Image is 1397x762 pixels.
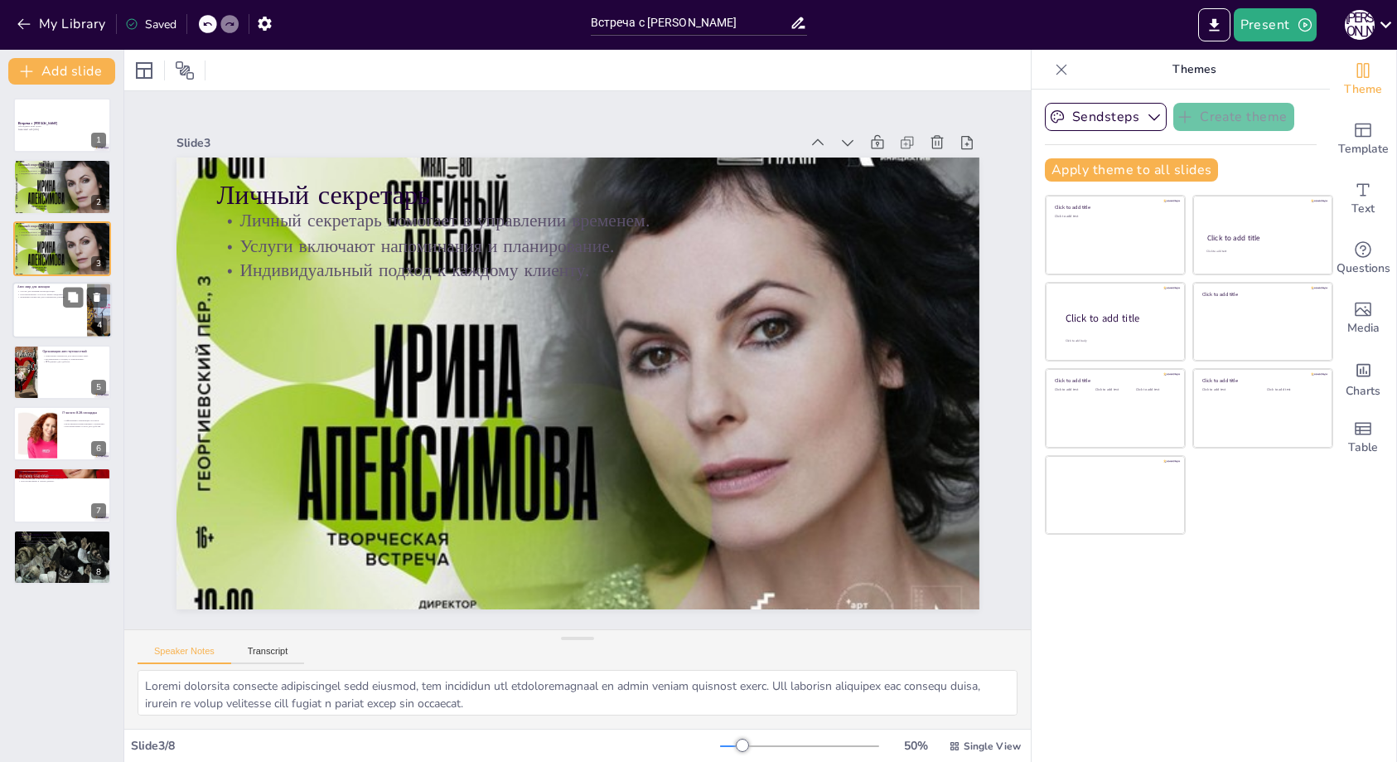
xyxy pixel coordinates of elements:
button: Speaker Notes [138,646,231,664]
p: Аренда оборудования как новый бизнес. [18,541,106,545]
span: Text [1351,200,1375,218]
div: 5 [91,380,106,395]
div: Change the overall theme [1330,50,1396,109]
div: Click to add text [1055,215,1173,219]
div: https://cdn.sendsteps.com/images/logo/sendsteps_logo_white.pnghttps://cdn.sendsteps.com/images/lo... [13,468,111,522]
p: Организация авто-путешествий [42,348,106,353]
p: Услуги включают напоминания и планирование. [18,231,106,234]
div: Click to add title [1202,377,1321,384]
div: Get real-time input from your audience [1330,229,1396,289]
div: Click to add title [1055,377,1173,384]
div: Click to add title [1202,290,1321,297]
div: А [PERSON_NAME] [1345,10,1375,40]
p: Авто мир для женщин [17,284,82,289]
p: Уникальные маршруты для автопутешествий. [42,354,106,357]
div: Saved [125,17,176,32]
p: Качественная коммуникация с клиентами. [62,422,106,425]
p: Женщины-операторы для повышения доверия. [17,296,82,299]
button: Apply theme to all slides [1045,158,1218,182]
div: Add a table [1330,408,1396,468]
p: Generated with [URL] [18,128,106,131]
input: Insert title [591,11,790,35]
div: Add ready made slides [1330,109,1396,169]
p: Личный секретарь помогает в управлении временем. [18,166,106,169]
button: Export to PowerPoint [1198,8,1230,41]
div: https://cdn.sendsteps.com/images/logo/sendsteps_logo_white.pnghttps://cdn.sendsteps.com/images/lo... [13,530,111,585]
p: ИИ в бизнесе [18,470,106,475]
div: 6 [91,441,106,456]
div: Click to add title [1207,233,1317,243]
button: Present [1234,8,1317,41]
p: Дополнительные идеи [18,531,106,536]
p: Услуги включают напоминания и планирование. [18,168,106,172]
p: Личный секретарь [18,162,106,167]
div: https://cdn.sendsteps.com/images/logo/sendsteps_logo_white.pnghttps://cdn.sendsteps.com/images/lo... [12,282,112,338]
span: Single View [964,740,1021,753]
span: Position [175,61,195,80]
span: Charts [1346,382,1380,400]
p: Личный секретарь [18,224,106,229]
span: Theme [1344,80,1382,99]
p: Дополнительные услуги во время ожидания. [17,293,82,296]
div: Layout [131,57,157,84]
div: 8 [91,565,106,580]
strong: Встреча с [PERSON_NAME] [18,122,57,126]
button: Create theme [1173,103,1294,131]
p: Личный секретарь помогает в управлении временем. [18,227,106,231]
p: Автоматизация обработки запросов клиентов. [18,477,106,480]
div: Click to add text [1206,250,1317,254]
div: Click to add text [1202,388,1254,392]
span: Table [1348,439,1378,457]
div: https://cdn.sendsteps.com/images/logo/sendsteps_logo_white.pnghttps://cdn.sendsteps.com/images/lo... [13,159,111,214]
div: Add charts and graphs [1330,348,1396,408]
p: Индивидуальный подход к каждому клиенту. [18,172,106,175]
div: 4 [92,318,107,333]
div: Click to add text [1267,388,1319,392]
p: Прогнозирование и анализ данных. [18,480,106,483]
div: 3 [91,256,106,271]
div: 2 [91,195,106,210]
p: Эффективная организация поставок. [62,419,106,422]
p: Оптимизация процессов с помощью ИИ. [18,474,106,478]
span: Questions [1337,260,1390,278]
div: Click to add text [1136,388,1173,392]
div: Click to add text [1055,388,1092,392]
div: Click to add title [1055,204,1173,211]
div: https://cdn.sendsteps.com/images/logo/sendsteps_logo_white.pnghttps://cdn.sendsteps.com/images/lo... [13,221,111,276]
div: Click to add body [1066,339,1170,343]
div: https://cdn.sendsteps.com/images/logo/sendsteps_logo_white.pnghttps://cdn.sendsteps.com/images/lo... [13,345,111,400]
button: А [PERSON_NAME] [1345,8,1375,41]
p: Обсуждение моих целей [18,125,106,129]
span: Template [1338,140,1389,158]
p: GPS-данные для удобства. [42,360,106,363]
p: Личный секретарь помогает в управлении временем. [328,48,966,431]
div: Slide 3 / 8 [131,738,720,754]
div: 1 [91,133,106,148]
div: 7 [91,503,106,518]
p: Дополнительные услуги для удобства. [62,425,106,429]
div: https://cdn.sendsteps.com/images/logo/sendsteps_logo_white.pnghttps://cdn.sendsteps.com/images/lo... [13,98,111,153]
div: https://cdn.sendsteps.com/images/logo/sendsteps_logo_white.pnghttps://cdn.sendsteps.com/images/lo... [13,406,111,461]
p: Личный секретарь [338,20,983,414]
p: Цифровое наследие и кибер-страхование. [18,539,106,542]
p: Услуги включают напоминания и планирование. [316,70,954,453]
button: Add slide [8,58,115,85]
div: Add text boxes [1330,169,1396,229]
p: Услуги для женщин-автовладельцев. [17,289,82,293]
textarea: Loremi dolorsita consecte adipiscingel sedd eiusmod, tem incididun utl etdoloremagnaal en admin v... [138,670,1018,716]
div: Click to add text [1095,388,1133,392]
p: Инновационные концепции для бизнеса. [18,536,106,539]
div: Click to add title [1066,312,1172,326]
p: Themes [1075,50,1313,90]
p: Индивидуальный подход к каждому клиенту. [303,91,941,474]
p: Бронирование гостиниц и планирование. [42,357,106,361]
div: 50 % [896,738,935,754]
button: My Library [12,11,113,37]
button: Transcript [231,646,305,664]
p: IT-железо B2B площадка [62,410,106,415]
p: Индивидуальный подход к каждому клиенту. [18,234,106,237]
button: Delete Slide [87,288,107,308]
div: Add images, graphics, shapes or video [1330,289,1396,348]
button: Sendsteps [1045,103,1167,131]
button: Duplicate Slide [63,288,83,308]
